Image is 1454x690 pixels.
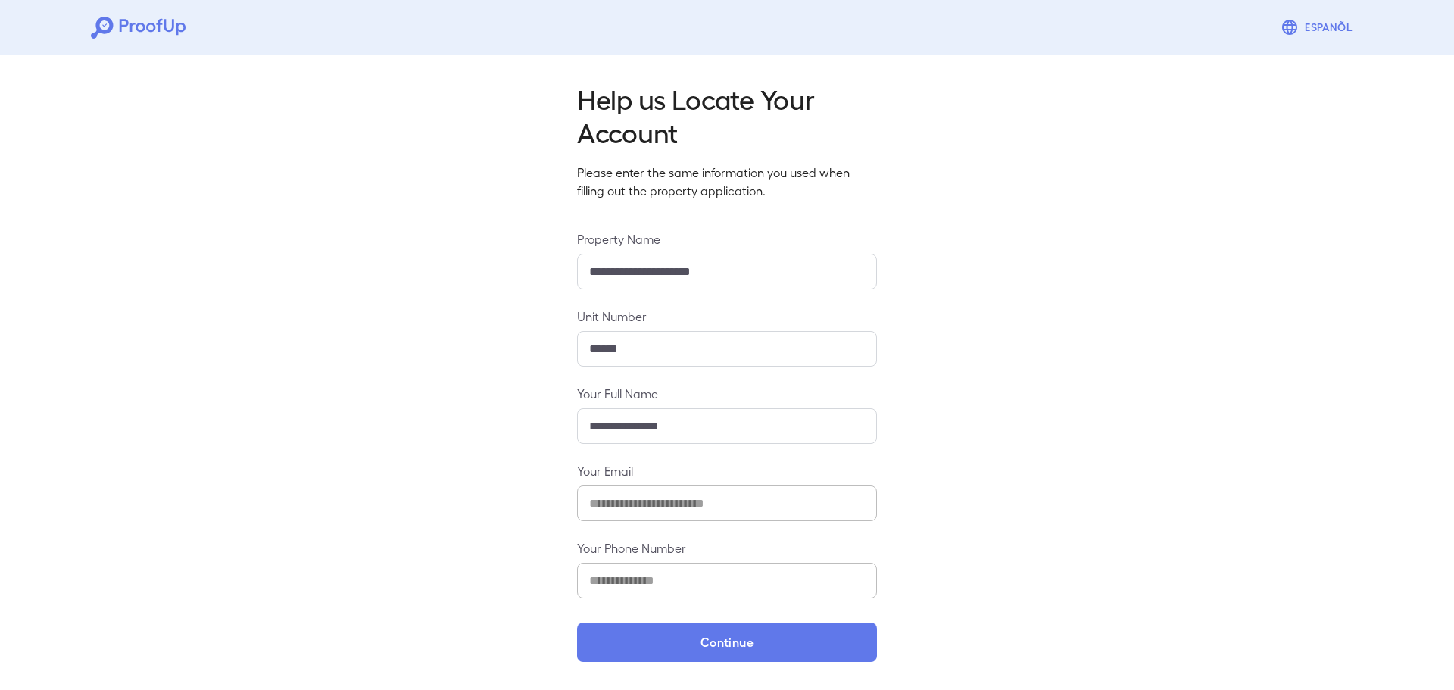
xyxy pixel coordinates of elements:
button: Continue [577,623,877,662]
label: Your Full Name [577,385,877,402]
label: Your Phone Number [577,539,877,557]
p: Please enter the same information you used when filling out the property application. [577,164,877,200]
h2: Help us Locate Your Account [577,82,877,148]
button: Espanõl [1275,12,1363,42]
label: Your Email [577,462,877,479]
label: Unit Number [577,308,877,325]
label: Property Name [577,230,877,248]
